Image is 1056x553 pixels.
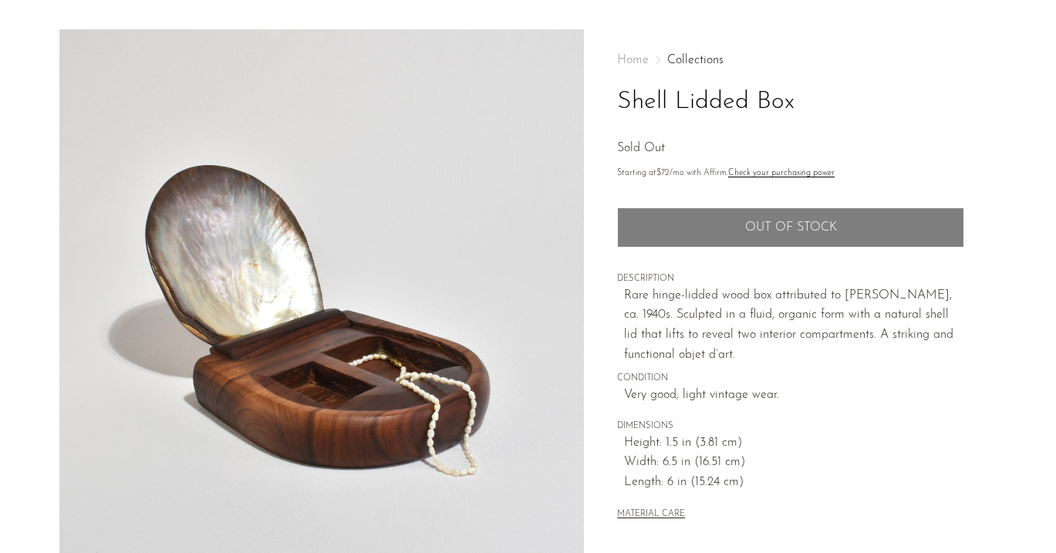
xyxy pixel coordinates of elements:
button: Add to cart [617,207,964,248]
a: Check your purchasing power - Learn more about Affirm Financing (opens in modal) [728,169,835,177]
span: Width: 6.5 in (16.51 cm) [624,453,964,473]
span: Home [617,54,649,66]
span: Out of stock [745,221,837,235]
span: Length: 6 in (15.24 cm) [624,473,964,493]
span: $72 [656,169,670,177]
h1: Shell Lidded Box [617,83,964,122]
span: Very good; light vintage wear. [624,386,964,406]
span: CONDITION [617,372,964,386]
span: Sold Out [617,142,665,154]
p: Starting at /mo with Affirm. [617,167,964,180]
a: Collections [667,54,724,66]
span: DIMENSIONS [617,420,964,433]
p: Rare hinge-lidded wood box attributed to [PERSON_NAME], ca. 1940s. Sculpted in a fluid, organic f... [624,286,964,365]
nav: Breadcrumbs [617,54,964,66]
span: DESCRIPTION [617,272,964,286]
button: MATERIAL CARE [617,509,685,521]
span: Height: 1.5 in (3.81 cm) [624,433,964,454]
